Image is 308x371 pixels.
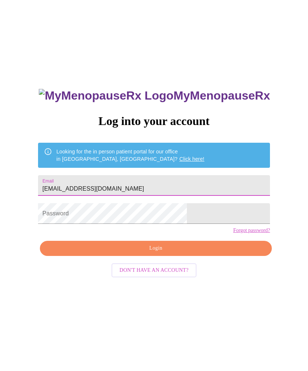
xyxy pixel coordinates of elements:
a: Forgot password? [233,228,270,233]
img: MyMenopauseRx Logo [39,89,173,103]
h3: MyMenopauseRx [39,89,270,103]
a: Click here! [179,156,205,162]
h3: Log into your account [38,114,270,128]
span: Login [48,244,263,253]
button: Don't have an account? [112,263,197,278]
button: Login [40,241,272,256]
span: Don't have an account? [120,266,189,275]
div: Looking for the in person patient portal for our office in [GEOGRAPHIC_DATA], [GEOGRAPHIC_DATA]? [57,145,205,166]
a: Don't have an account? [110,267,199,273]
